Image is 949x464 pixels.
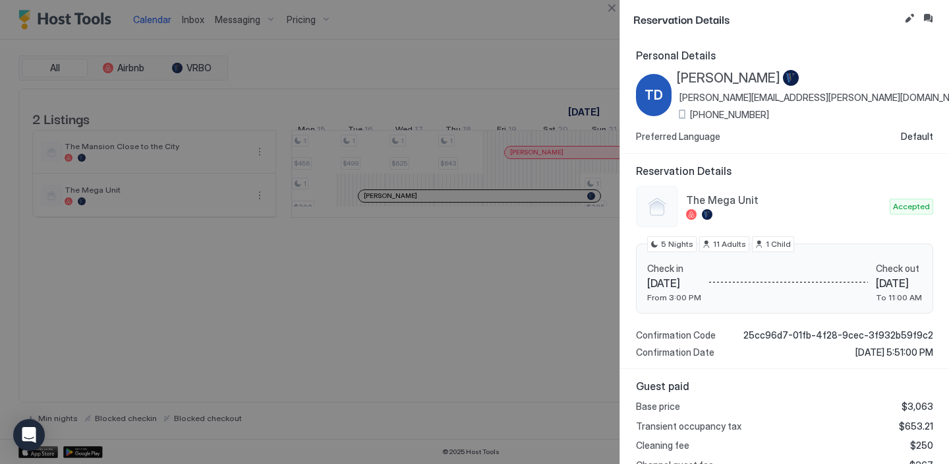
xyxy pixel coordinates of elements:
[920,11,936,26] button: Inbox
[633,11,899,27] span: Reservation Details
[910,440,933,451] span: $250
[636,164,933,178] span: Reservation Details
[13,419,45,451] div: Open Intercom Messenger
[636,329,716,341] span: Confirmation Code
[899,420,933,432] span: $653.21
[876,292,922,302] span: To 11:00 AM
[690,109,769,121] span: [PHONE_NUMBER]
[855,347,933,358] span: [DATE] 5:51:00 PM
[636,49,933,62] span: Personal Details
[713,238,746,250] span: 11 Adults
[766,238,791,250] span: 1 Child
[876,277,922,290] span: [DATE]
[677,70,780,86] span: [PERSON_NAME]
[647,292,701,302] span: From 3:00 PM
[647,263,701,275] span: Check in
[636,440,689,451] span: Cleaning fee
[902,11,917,26] button: Edit reservation
[636,401,680,413] span: Base price
[876,263,922,275] span: Check out
[901,131,933,143] span: Default
[893,201,930,213] span: Accepted
[645,85,663,105] span: TD
[686,193,884,207] span: The Mega Unit
[661,238,693,250] span: 5 Nights
[636,380,933,393] span: Guest paid
[647,277,701,290] span: [DATE]
[902,401,933,413] span: $3,063
[636,420,741,432] span: Transient occupancy tax
[636,131,720,143] span: Preferred Language
[636,347,714,358] span: Confirmation Date
[743,329,933,341] span: 25cc96d7-01fb-4f28-9cec-3f932b59f9c2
